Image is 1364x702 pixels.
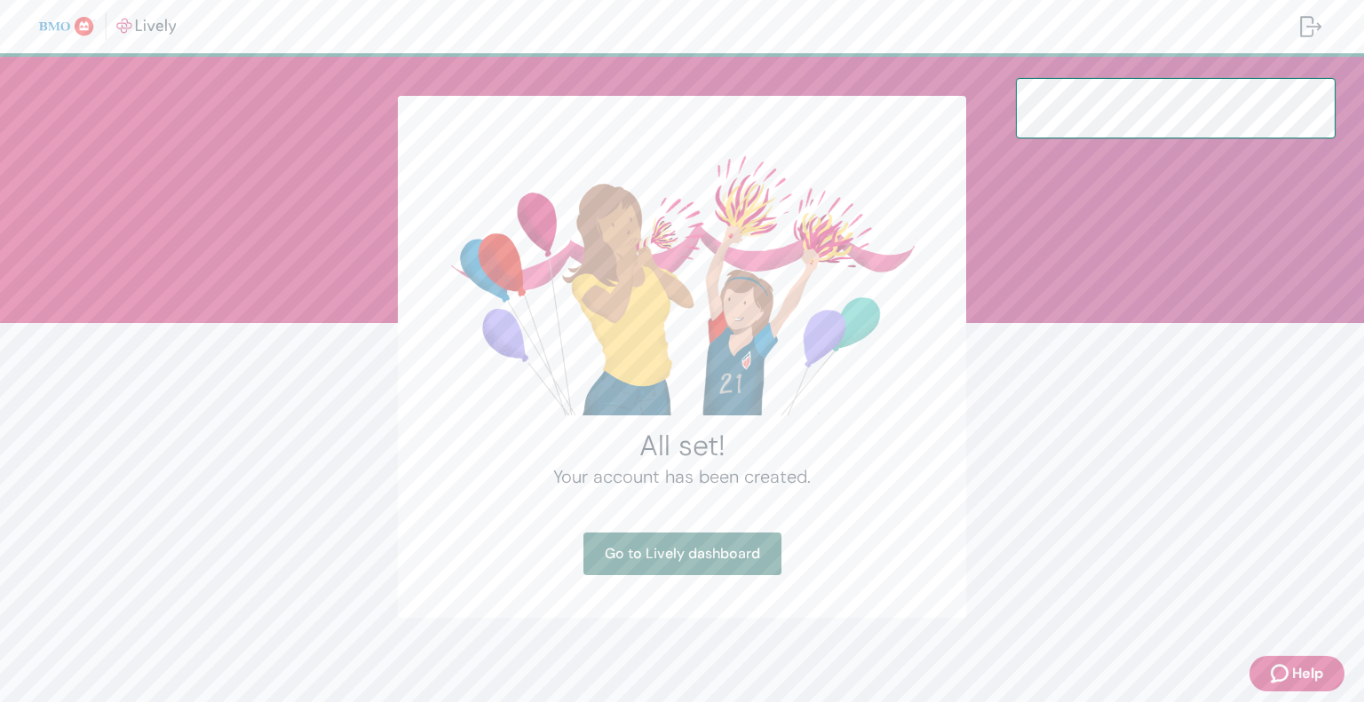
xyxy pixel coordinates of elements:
svg: Zendesk support icon [1271,663,1292,684]
button: Zendesk support iconHelp [1249,656,1344,691]
a: Go to Lively dashboard [583,532,781,575]
h4: Your account has been created. [440,463,924,490]
button: Log out [1286,5,1336,48]
span: Help [1292,663,1323,684]
img: Lively [39,12,177,41]
h2: All set! [440,428,924,463]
